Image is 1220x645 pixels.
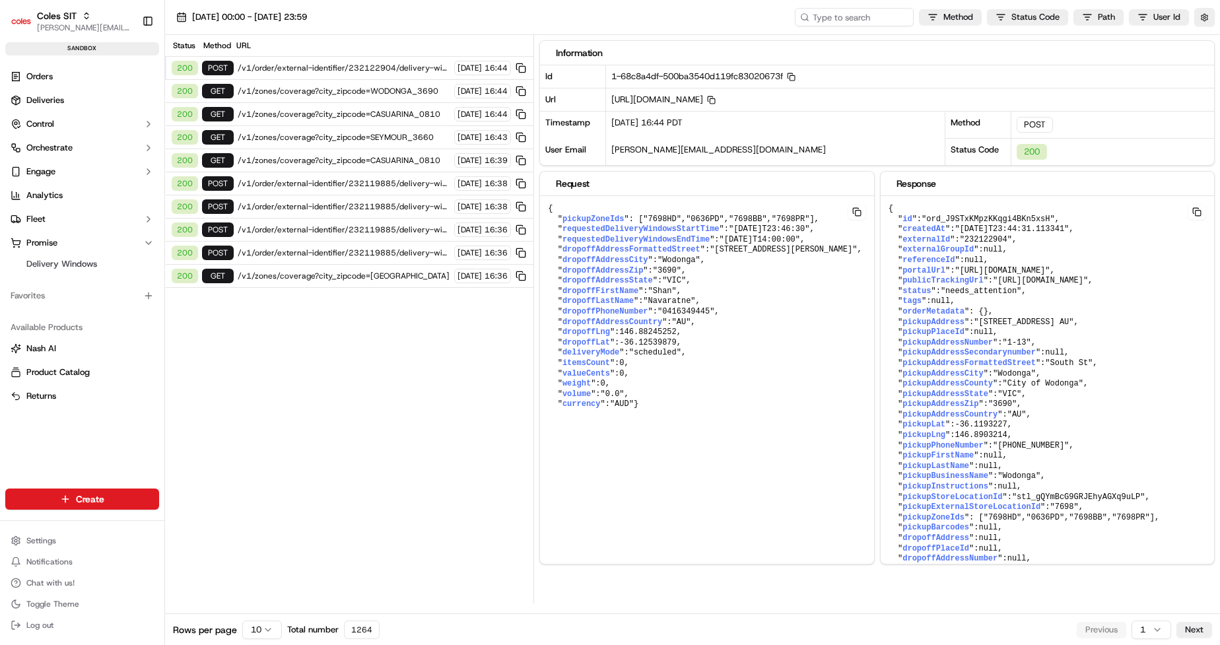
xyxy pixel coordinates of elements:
button: Nash AI [5,338,159,359]
span: createdAt [902,224,945,234]
button: Chat with us! [5,574,159,592]
span: 16:44 [485,109,508,119]
span: pickupPhoneNumber [902,441,983,450]
span: Create [76,492,104,506]
div: 1264 [344,621,380,639]
span: Notifications [26,557,73,567]
div: 200 [172,61,198,75]
div: POST [202,246,234,260]
div: We're available if you need us! [59,139,182,149]
span: Deliveries [26,94,64,106]
span: 16:36 [485,224,508,235]
span: /v1/zones/coverage?city_zipcode=SEYMOUR_3660 [238,132,450,143]
div: Request [556,177,858,190]
span: /v1/zones/coverage?city_zipcode=CASUARINA_0810 [238,109,450,119]
span: null [984,451,1003,460]
a: Powered byPylon [93,326,160,337]
span: "7698PR" [772,215,810,224]
span: Total number [287,624,339,636]
input: Got a question? Start typing here... [34,85,238,98]
span: "[DATE]T14:00:00" [720,235,800,244]
div: User Email [540,139,606,166]
span: /v1/order/external-identifier/232119885/delivery-window [238,178,450,189]
span: Fleet [26,213,46,225]
a: Orders [5,66,159,87]
button: Coles SIT [37,9,77,22]
span: pickupAddressCounty [902,379,993,388]
span: /v1/order/external-identifier/232119885/delivery-window [238,224,450,235]
div: 📗 [13,296,24,306]
span: [DATE] [457,132,482,143]
span: 146.8903214 [955,430,1007,440]
span: requestedDeliveryWindowsStartTime [562,224,720,234]
img: 1736555255976-a54dd68f-1ca7-489b-9aae-adbdc363a1c4 [26,240,37,251]
button: [DATE] 00:00 - [DATE] 23:59 [170,8,313,26]
span: dropoffAddressFormattedStreet [562,245,700,254]
span: pickupAddressState [902,390,988,399]
span: dropoffAddressCountry [562,318,662,327]
button: Path [1073,9,1124,25]
span: pickupStoreLocationId [902,492,1002,502]
span: "scheduled" [629,348,681,357]
span: Delivery Windows [26,258,97,270]
button: Method [919,9,982,25]
span: dropoffAddressZip [562,266,643,275]
span: pickupAddressZip [902,399,978,409]
span: dropoffAddressCity [562,255,648,265]
span: pickupAddressFormattedStreet [902,358,1036,368]
div: POST [202,61,234,75]
span: "AU" [1007,410,1027,419]
span: null [974,327,993,337]
span: pickupAddressSecondarynumber [902,348,1036,357]
span: [DATE] [457,86,482,96]
div: 200 [172,84,198,98]
span: pickupPlaceId [902,327,965,337]
span: "7698HD" [984,513,1022,522]
span: dropoffAddressState [562,276,653,285]
span: valueCents [562,369,610,378]
button: Coles SITColes SIT[PERSON_NAME][EMAIL_ADDRESS][DOMAIN_NAME] [5,5,137,37]
span: "Wodonga" [998,471,1040,481]
span: itemsCount [562,358,610,368]
span: "[STREET_ADDRESS] AU" [974,318,1073,327]
div: POST [202,176,234,191]
span: [DATE] [457,248,482,258]
button: Promise [5,232,159,254]
span: null [978,544,998,553]
span: Knowledge Base [26,294,101,308]
div: POST [202,199,234,214]
p: Welcome 👋 [13,52,240,73]
span: status [902,287,931,296]
span: externalId [902,235,950,244]
span: 0 [601,379,605,388]
span: null [978,533,998,543]
span: dropoffFirstName [562,287,638,296]
span: [DATE] [117,204,144,215]
span: "[DATE]T23:46:30" [729,224,809,234]
div: POST [202,222,234,237]
div: 200 [172,107,198,121]
div: Status Code [945,138,1011,165]
a: Deliveries [5,90,159,111]
span: 16:36 [485,271,508,281]
div: Response [897,177,1198,190]
span: pickupAddressNumber [902,338,993,347]
span: dropoffLastName [562,296,634,306]
span: pickupBusinessName [902,471,988,481]
img: Asif Zaman Khan [13,191,34,213]
span: pickupLng [902,430,945,440]
span: pickupLat [902,420,945,429]
span: "0.0" [601,390,625,399]
span: "0636PD" [686,215,724,224]
span: pickupAddressCountry [902,410,998,419]
span: pickupFirstName [902,451,974,460]
span: /v1/zones/coverage?city_zipcode=CASUARINA_0810 [238,155,450,166]
span: id [902,215,912,224]
span: • [110,240,114,250]
div: GET [202,84,234,98]
span: Analytics [26,189,63,201]
button: User Id [1129,9,1189,25]
span: 16:39 [485,155,508,166]
span: null [931,296,950,306]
